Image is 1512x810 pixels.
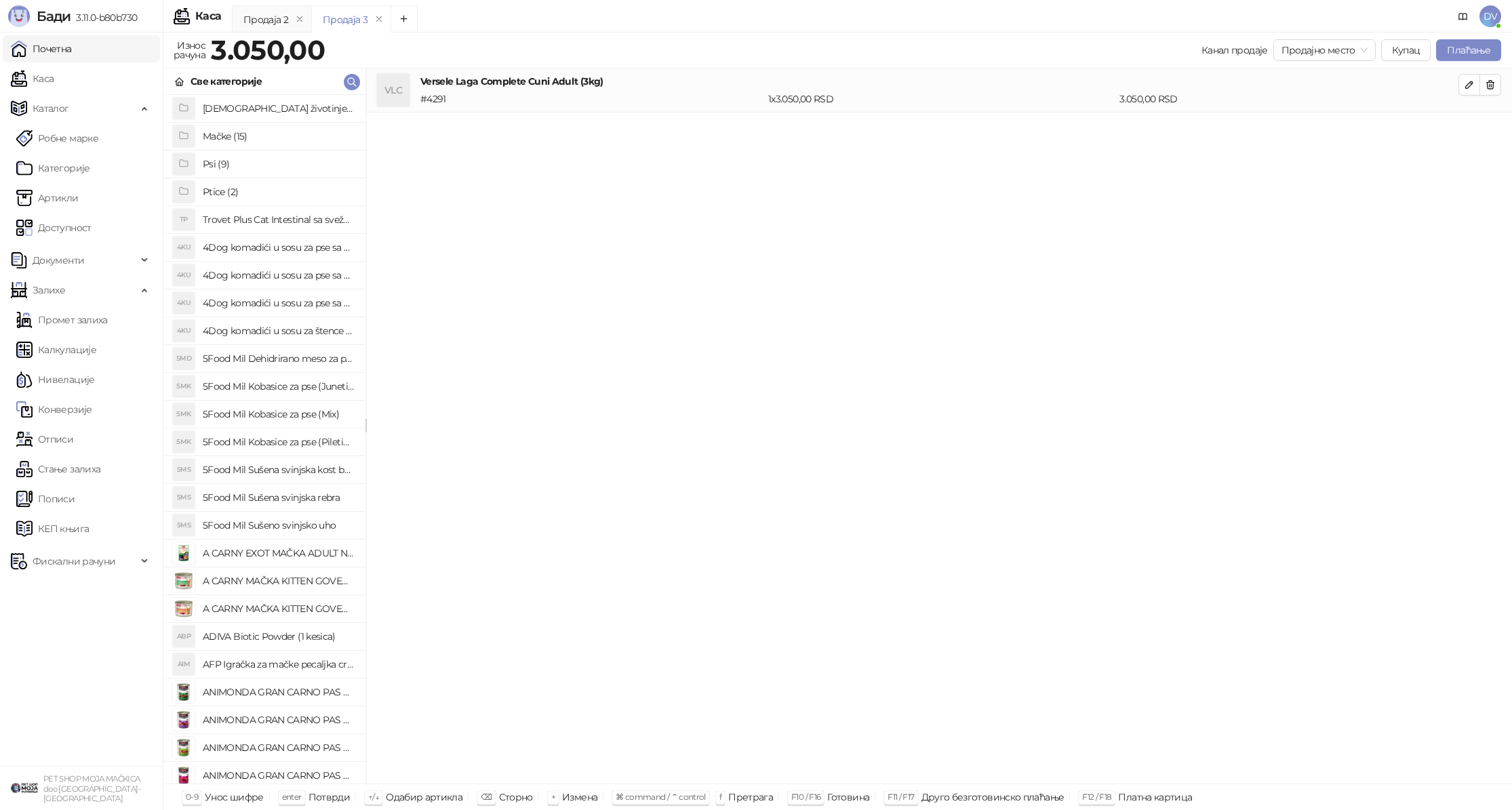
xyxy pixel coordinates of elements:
a: ArtikliАртикли [16,184,79,211]
a: Отписи [16,426,73,453]
img: Slika [173,570,195,592]
div: Канал продаје [1201,43,1268,58]
div: Каса [195,11,221,22]
span: Продајно место [1281,40,1368,60]
span: F11 / F17 [888,792,914,802]
h4: A CARNY EXOT MAČKA ADULT NOJ 85g [203,542,355,564]
button: remove [291,14,309,25]
span: Залихе [33,277,65,304]
button: remove [370,14,388,25]
a: Промет залиха [16,306,108,333]
a: Категорије [16,155,90,182]
img: Slika [173,598,195,620]
div: ABP [173,626,195,647]
h4: Ptice (2) [203,181,355,203]
a: Каса [11,65,54,92]
h4: Psi (9) [203,153,355,175]
div: # 4291 [418,92,765,106]
div: 4KU [173,320,195,342]
h4: A CARNY MAČKA KITTEN GOVEDINA,TELETINA I PILETINA 200g [203,598,355,620]
h4: 5Food Mil Sušeno svinjsko uho [203,514,355,536]
h4: 5Food Mil Sušena svinjska rebra [203,487,355,508]
div: 5MS [173,459,195,481]
h4: AFP Igračka za mačke pecaljka crveni čupavac [203,653,355,675]
h4: 4Dog komadići u sosu za pse sa govedinom (100g) [203,237,355,258]
h4: 5Food Mil Dehidrirano meso za pse [203,348,355,369]
span: Фискални рачуни [33,548,115,575]
span: DV [1479,5,1501,27]
button: Плаћање [1436,39,1501,61]
h4: 5Food Mil Kobasice za pse (Piletina) [203,431,355,453]
div: Платна картица [1118,788,1192,806]
div: 5MS [173,487,195,508]
h4: A CARNY MAČKA KITTEN GOVEDINA,PILETINA I ZEC 200g [203,570,355,592]
div: Продаја 3 [323,12,367,27]
span: F12 / F18 [1082,792,1111,802]
div: 5MD [173,348,195,369]
div: 5MK [173,403,195,425]
h4: Versele Laga Complete Cuni Adult (3kg) [420,74,1458,89]
a: Документација [1452,5,1474,27]
h4: ANIMONDA GRAN CARNO PAS ADULT GOVEDINA I SRCA 400g [203,765,355,786]
img: 64x64-companyLogo-9f44b8df-f022-41eb-b7d6-300ad218de09.png [11,775,38,802]
h4: Mačke (15) [203,125,355,147]
div: grid [163,95,365,784]
div: Потврди [309,788,351,806]
span: Документи [33,247,84,274]
img: Slika [173,709,195,731]
div: Унос шифре [205,788,264,806]
a: Нивелације [16,366,95,393]
div: Продаја 2 [243,12,288,27]
span: Бади [37,8,71,24]
a: Робне марке [16,125,98,152]
div: 4KU [173,237,195,258]
h4: 5Food Mil Sušena svinjska kost buta [203,459,355,481]
div: Готовина [827,788,869,806]
div: 5MK [173,431,195,453]
div: 3.050,00 RSD [1117,92,1461,106]
h4: ANIMONDA GRAN CARNO PAS ADULT GOVEDINA I JAGNJETINA 800g [203,709,355,731]
button: Add tab [391,5,418,33]
h4: 5Food Mil Kobasice za pse (Junetina) [203,376,355,397]
span: enter [282,792,302,802]
h4: Trovet Plus Cat Intestinal sa svežom ribom (85g) [203,209,355,230]
a: Доступност [16,214,92,241]
div: Претрага [728,788,773,806]
img: Slika [173,681,195,703]
span: ⌫ [481,792,492,802]
div: Све категорије [191,74,262,89]
span: Каталог [33,95,69,122]
span: f [719,792,721,802]
a: Калкулације [16,336,96,363]
div: TP [173,209,195,230]
h4: 5Food Mil Kobasice za pse (Mix) [203,403,355,425]
a: Почетна [11,35,72,62]
h4: 4Dog komadići u sosu za pse sa piletinom (100g) [203,264,355,286]
strong: 3.050,00 [211,33,325,66]
span: F10 / F16 [791,792,820,802]
div: Друго безготовинско плаћање [921,788,1065,806]
img: Slika [173,542,195,564]
a: КЕП књига [16,515,89,542]
a: Пописи [16,485,75,512]
span: 0-9 [186,792,198,802]
div: Измена [562,788,597,806]
div: 4KU [173,292,195,314]
div: Одабир артикла [386,788,462,806]
h4: ADIVA Biotic Powder (1 kesica) [203,626,355,647]
a: Стање залиха [16,455,100,483]
span: + [551,792,555,802]
div: Износ рачуна [171,37,208,64]
div: 5MK [173,376,195,397]
div: AIM [173,653,195,675]
div: 5MS [173,514,195,536]
h4: 4Dog komadići u sosu za štence sa piletinom (100g) [203,320,355,342]
h4: ANIMONDA GRAN CARNO PAS ADULT GOVEDINA I PAČJA SRCA 800g [203,737,355,758]
h4: 4Dog komadići u sosu za pse sa piletinom i govedinom (4x100g) [203,292,355,314]
img: Logo [8,5,30,27]
img: Slika [173,737,195,758]
div: 4KU [173,264,195,286]
small: PET SHOP MOJA MAČKICA doo [GEOGRAPHIC_DATA]-[GEOGRAPHIC_DATA] [43,774,140,803]
span: ↑/↓ [368,792,379,802]
a: Конверзије [16,396,92,423]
